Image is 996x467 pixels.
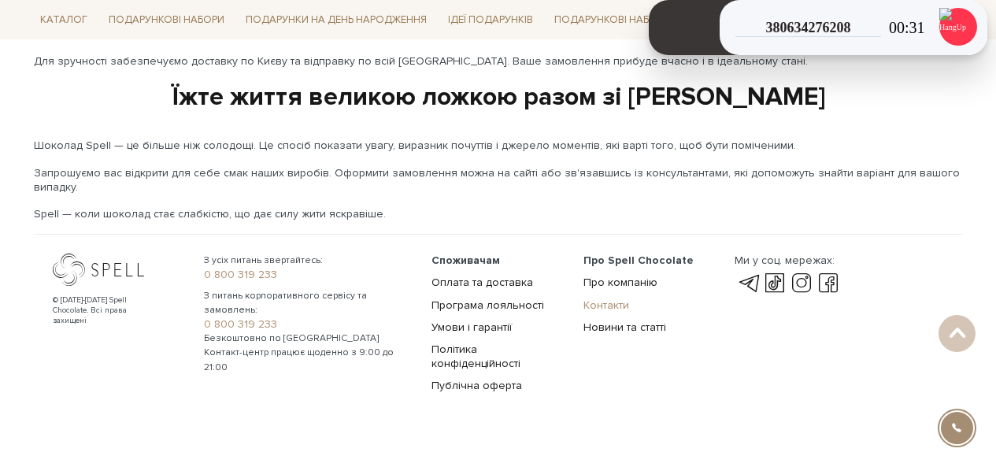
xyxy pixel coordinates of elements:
[735,274,761,293] a: telegram
[761,274,788,293] a: tik-tok
[34,166,963,195] p: Запрошуємо вас відкрити для себе смак наших виробів. Оформити замовлення можна на сайті або зв'яз...
[431,379,522,392] a: Публічна оферта
[442,8,539,32] a: Ідеї подарунків
[204,254,413,268] span: З усіх питань звертайтесь:
[204,317,413,332] a: 0 800 319 233
[34,207,963,221] p: Spell — коли шоколад стає слабкістю, що дає силу жити яскравіше.
[815,274,842,293] a: facebook
[34,139,963,153] p: Шоколад Spell — це більше ніж солодощі. Це спосіб показати увагу, виразник почуттів і джерело мом...
[204,268,413,282] a: 0 800 319 233
[583,276,657,289] a: Про компанію
[53,295,159,326] div: © [DATE]-[DATE] Spell Chocolate. Всі права захищені
[102,8,231,32] a: Подарункові набори
[788,274,815,293] a: instagram
[204,332,413,346] span: Безкоштовно по [GEOGRAPHIC_DATA]
[34,54,963,69] p: Для зручності забезпечуємо доставку по Києву та відправку по всій [GEOGRAPHIC_DATA]. Ваше замовле...
[583,321,666,334] a: Новини та статті
[431,343,520,370] a: Політика конфіденційності
[239,8,433,32] a: Подарунки на День народження
[431,298,544,312] a: Програма лояльності
[735,254,841,268] div: Ми у соц. мережах:
[583,298,629,312] a: Контакти
[204,346,413,374] span: Контакт-центр працює щоденно з 9:00 до 21:00
[548,6,727,33] a: Подарункові набори на [DATE]
[204,289,413,317] span: З питань корпоративного сервісу та замовлень:
[431,276,533,289] a: Оплата та доставка
[34,8,94,32] a: Каталог
[431,321,512,334] a: Умови і гарантії
[431,254,500,267] span: Споживачам
[583,254,694,267] span: Про Spell Chocolate
[34,81,963,114] div: Їжте життя великою ложкою разом зі [PERSON_NAME]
